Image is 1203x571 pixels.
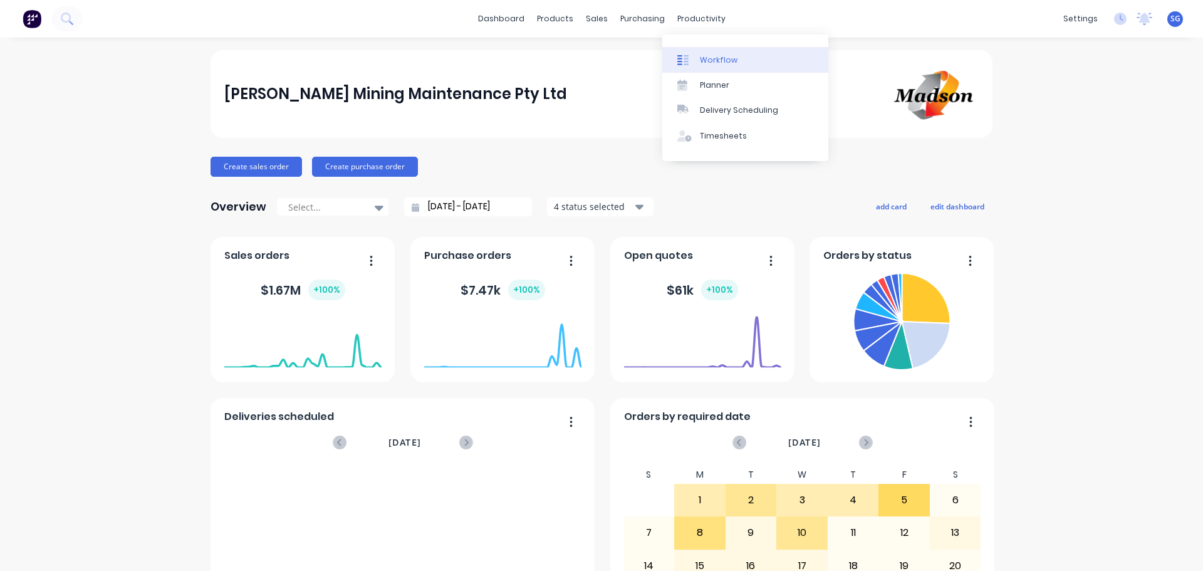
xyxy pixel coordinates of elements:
div: 10 [777,517,827,548]
span: Orders by required date [624,409,751,424]
span: Sales orders [224,248,289,263]
div: S [930,466,981,484]
div: Overview [211,194,266,219]
div: 1 [675,485,725,516]
div: 6 [930,485,981,516]
div: 7 [624,517,674,548]
div: 12 [879,517,929,548]
div: + 100 % [508,280,545,300]
div: Planner [700,80,729,91]
button: Create purchase order [312,157,418,177]
div: sales [580,9,614,28]
button: Create sales order [211,157,302,177]
button: edit dashboard [922,198,992,214]
button: add card [868,198,915,214]
div: $ 1.67M [261,280,345,300]
div: [PERSON_NAME] Mining Maintenance Pty Ltd [224,81,567,107]
a: Delivery Scheduling [662,98,828,123]
span: SG [1170,13,1180,24]
div: M [674,466,726,484]
div: 4 status selected [554,200,633,213]
img: Factory [23,9,41,28]
div: T [726,466,777,484]
span: [DATE] [788,436,821,449]
a: Workflow [662,47,828,72]
div: 13 [930,517,981,548]
div: purchasing [614,9,671,28]
button: 4 status selected [547,197,654,216]
div: T [828,466,879,484]
div: W [776,466,828,484]
div: products [531,9,580,28]
div: 4 [828,485,878,516]
a: Timesheets [662,123,828,149]
div: Delivery Scheduling [700,105,778,116]
div: $ 61k [667,280,738,300]
span: Purchase orders [424,248,511,263]
div: productivity [671,9,732,28]
div: 8 [675,517,725,548]
span: Open quotes [624,248,693,263]
div: settings [1057,9,1104,28]
div: S [623,466,675,484]
div: 3 [777,485,827,516]
span: [DATE] [388,436,421,449]
div: + 100 % [701,280,738,300]
span: Orders by status [823,248,912,263]
div: Workflow [700,55,737,66]
div: 11 [828,517,878,548]
div: 5 [879,485,929,516]
img: Madson Mining Maintenance Pty Ltd [891,65,979,123]
div: + 100 % [308,280,345,300]
div: $ 7.47k [461,280,545,300]
div: 9 [726,517,776,548]
div: F [878,466,930,484]
div: 2 [726,485,776,516]
a: dashboard [472,9,531,28]
a: Planner [662,73,828,98]
div: Timesheets [700,130,747,142]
